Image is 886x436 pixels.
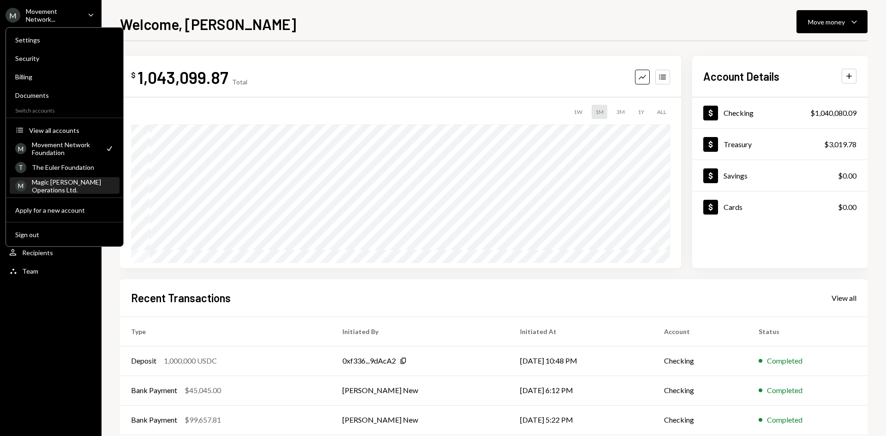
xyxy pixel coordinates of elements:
td: [DATE] 6:12 PM [509,376,653,405]
div: Team [22,267,38,275]
td: Checking [653,405,748,435]
a: Team [6,263,96,279]
button: Apply for a new account [10,202,120,219]
div: Treasury [724,140,752,149]
div: Switch accounts [6,105,123,114]
a: View all [832,293,856,303]
div: 1W [570,105,586,119]
a: Documents [10,87,120,103]
div: $3,019.78 [824,139,856,150]
div: Recipients [22,249,53,257]
div: 1Y [634,105,648,119]
a: Cards$0.00 [692,191,868,222]
div: $0.00 [838,170,856,181]
div: M [6,8,20,23]
div: M [15,180,26,191]
div: View all [832,293,856,303]
button: Sign out [10,227,120,243]
div: Movement Network Foundation [32,141,99,156]
div: Completed [767,414,802,425]
div: Settings [15,36,114,44]
td: [PERSON_NAME] New [331,376,509,405]
div: M [15,143,26,154]
div: Completed [767,385,802,396]
div: $1,040,080.09 [810,108,856,119]
h2: Account Details [703,69,779,84]
div: Completed [767,355,802,366]
div: Billing [15,73,114,81]
a: Settings [10,31,120,48]
th: Initiated By [331,317,509,346]
button: Move money [796,10,868,33]
td: [PERSON_NAME] New [331,405,509,435]
div: Checking [724,108,754,117]
td: Checking [653,346,748,376]
a: Checking$1,040,080.09 [692,97,868,128]
div: ALL [653,105,670,119]
div: Bank Payment [131,385,177,396]
div: Sign out [15,231,114,239]
div: $ [131,71,136,80]
div: Documents [15,91,114,99]
div: The Euler Foundation [32,163,114,171]
div: Magic [PERSON_NAME] Operations Ltd. [32,178,114,194]
div: 0xf336...9dAcA2 [342,355,396,366]
a: Billing [10,68,120,85]
td: Checking [653,376,748,405]
div: Cards [724,203,742,211]
div: Movement Network... [26,7,80,23]
a: Recipients [6,244,96,261]
div: $99,657.81 [185,414,221,425]
a: MMagic [PERSON_NAME] Operations Ltd. [10,177,120,194]
div: View all accounts [29,126,114,134]
div: 1,000,000 USDC [164,355,217,366]
h1: Welcome, [PERSON_NAME] [120,15,296,33]
div: Bank Payment [131,414,177,425]
div: Total [232,78,247,86]
div: Savings [724,171,748,180]
div: Apply for a new account [15,206,114,214]
div: $0.00 [838,202,856,213]
a: Treasury$3,019.78 [692,129,868,160]
div: $45,045.00 [185,385,221,396]
div: 1M [592,105,607,119]
div: Deposit [131,355,156,366]
div: T [15,162,26,173]
div: 1,043,099.87 [138,67,228,88]
div: 3M [613,105,629,119]
a: TThe Euler Foundation [10,159,120,175]
div: Move money [808,17,845,27]
th: Type [120,317,331,346]
button: View all accounts [10,122,120,139]
td: [DATE] 10:48 PM [509,346,653,376]
th: Status [748,317,868,346]
a: Security [10,50,120,66]
td: [DATE] 5:22 PM [509,405,653,435]
div: Security [15,54,114,62]
a: Savings$0.00 [692,160,868,191]
th: Initiated At [509,317,653,346]
th: Account [653,317,748,346]
h2: Recent Transactions [131,290,231,305]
